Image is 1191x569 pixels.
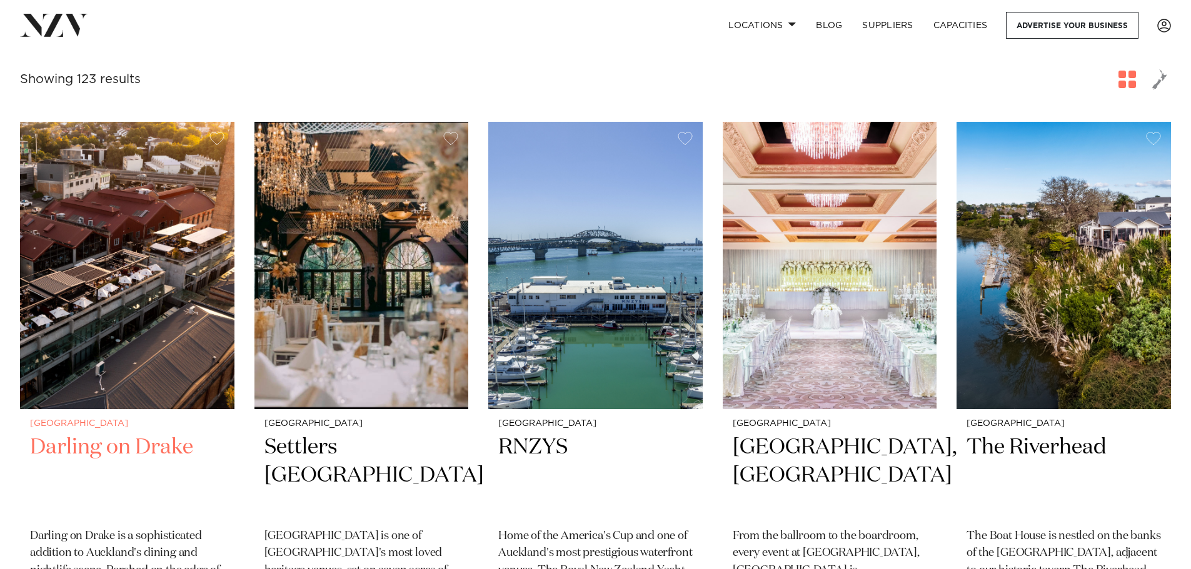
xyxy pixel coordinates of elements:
div: Showing 123 results [20,70,141,89]
h2: The Riverhead [967,433,1161,518]
small: [GEOGRAPHIC_DATA] [733,419,927,428]
small: [GEOGRAPHIC_DATA] [264,419,459,428]
a: BLOG [806,12,852,39]
a: SUPPLIERS [852,12,923,39]
a: Capacities [923,12,998,39]
img: nzv-logo.png [20,14,88,36]
small: [GEOGRAPHIC_DATA] [30,419,224,428]
a: Advertise your business [1006,12,1138,39]
h2: Darling on Drake [30,433,224,518]
h2: Settlers [GEOGRAPHIC_DATA] [264,433,459,518]
h2: RNZYS [498,433,693,518]
small: [GEOGRAPHIC_DATA] [967,419,1161,428]
small: [GEOGRAPHIC_DATA] [498,419,693,428]
img: Aerial view of Darling on Drake [20,122,234,409]
a: Locations [718,12,806,39]
h2: [GEOGRAPHIC_DATA], [GEOGRAPHIC_DATA] [733,433,927,518]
